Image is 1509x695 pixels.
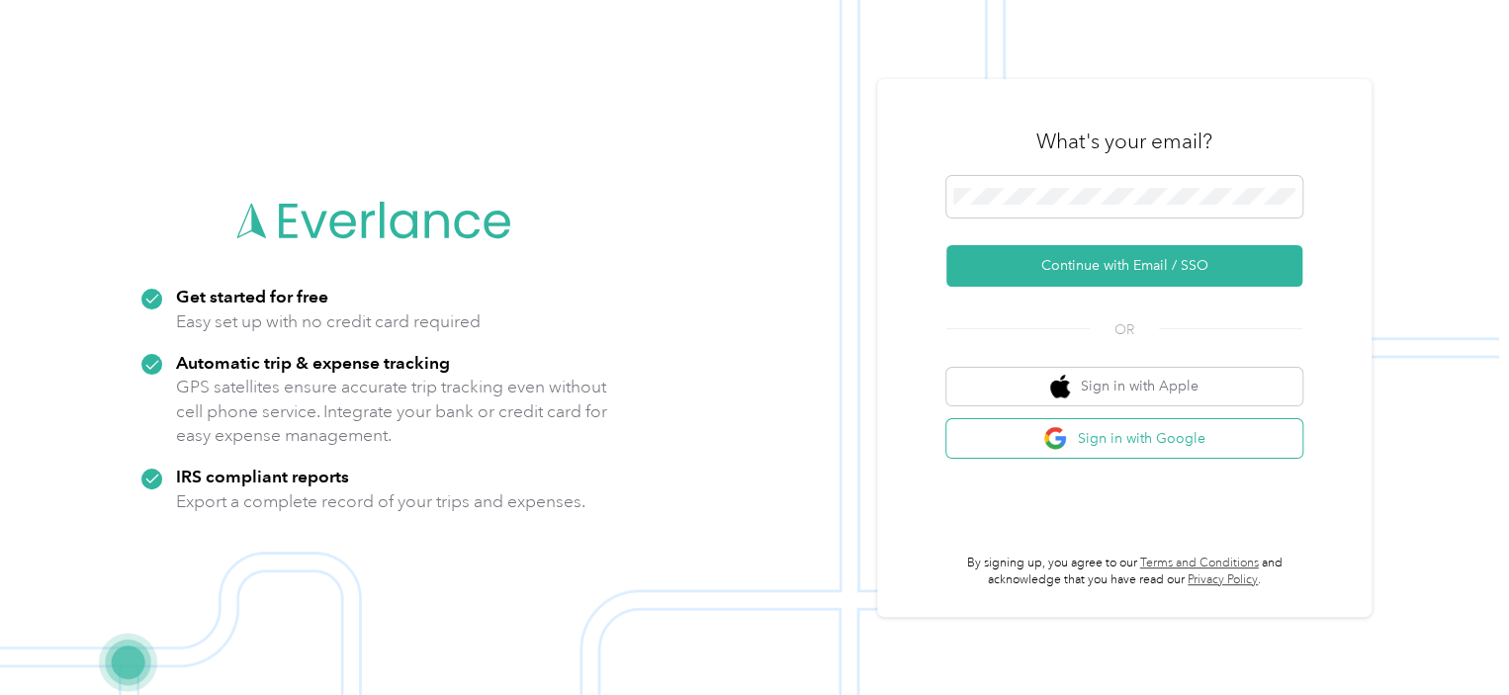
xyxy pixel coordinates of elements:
strong: Get started for free [176,286,328,306]
a: Terms and Conditions [1140,556,1259,570]
strong: IRS compliant reports [176,466,349,486]
p: Easy set up with no credit card required [176,309,481,334]
strong: Automatic trip & expense tracking [176,352,450,373]
span: OR [1090,319,1159,340]
p: Export a complete record of your trips and expenses. [176,489,585,514]
a: Privacy Policy [1188,572,1258,587]
img: apple logo [1050,375,1070,399]
img: google logo [1043,426,1068,451]
p: By signing up, you agree to our and acknowledge that you have read our . [946,555,1302,589]
p: GPS satellites ensure accurate trip tracking even without cell phone service. Integrate your bank... [176,375,608,448]
button: google logoSign in with Google [946,419,1302,458]
button: Continue with Email / SSO [946,245,1302,287]
button: apple logoSign in with Apple [946,368,1302,406]
h3: What's your email? [1036,128,1212,155]
iframe: Everlance-gr Chat Button Frame [1398,584,1509,695]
